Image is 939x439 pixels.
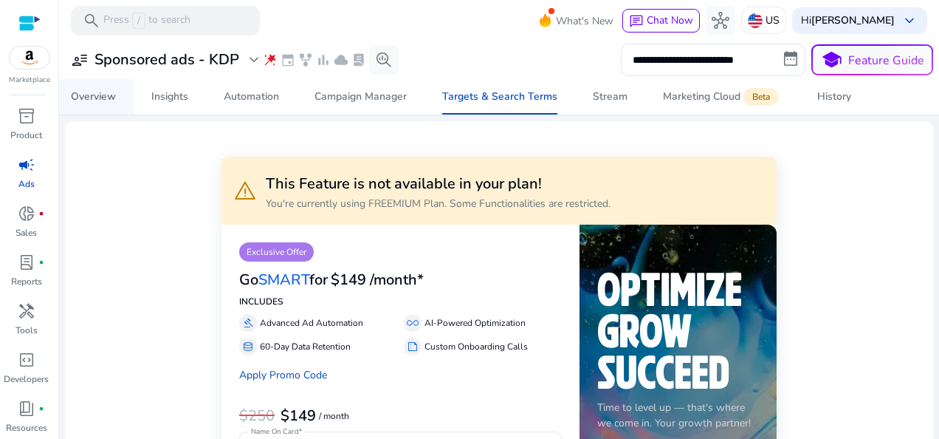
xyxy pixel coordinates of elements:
p: Reports [11,275,42,288]
div: Insights [151,92,188,102]
span: SMART [258,270,309,290]
span: / [132,13,145,29]
p: Marketplace [9,75,50,86]
span: wand_stars [263,52,278,67]
span: inventory_2 [18,107,35,125]
p: Custom Onboarding Calls [424,340,528,353]
span: all_inclusive [407,317,419,329]
p: / month [319,412,349,421]
span: What's New [556,8,613,34]
span: hub [712,12,729,30]
span: fiber_manual_record [38,259,44,265]
p: 60-Day Data Retention [260,340,351,353]
span: handyman [18,302,35,320]
span: database [242,341,254,353]
p: Developers [4,372,49,386]
span: summarize [407,341,419,353]
span: Beta [743,88,779,106]
img: us.svg [748,13,763,28]
button: schoolFeature Guide [811,44,933,75]
span: fiber_manual_record [38,406,44,412]
span: expand_more [245,51,263,69]
p: Product [10,129,42,142]
div: Marketing Cloud [663,91,782,103]
mat-label: Name On Card [251,426,298,437]
p: You're currently using FREEMIUM Plan. Some Functionalities are restricted. [266,196,610,211]
p: Ads [18,177,35,191]
span: school [821,50,842,71]
b: [PERSON_NAME] [811,13,895,27]
span: cloud [334,52,348,67]
div: Overview [71,92,116,102]
p: Feature Guide [848,52,924,69]
img: amazon.svg [10,47,49,69]
span: event [281,52,295,67]
span: family_history [298,52,313,67]
div: Targets & Search Terms [442,92,557,102]
p: Advanced Ad Automation [260,316,363,330]
b: $149 [281,406,316,426]
p: Exclusive Offer [239,242,314,262]
div: Campaign Manager [314,92,407,102]
div: Automation [224,92,279,102]
span: code_blocks [18,351,35,369]
p: Sales [16,226,37,239]
span: donut_small [18,205,35,222]
span: lab_profile [351,52,366,67]
span: warning [233,179,257,203]
span: Chat Now [647,13,693,27]
span: book_4 [18,400,35,418]
p: Tools [16,324,38,337]
span: keyboard_arrow_down [901,12,918,30]
span: bar_chart [316,52,331,67]
span: user_attributes [71,51,89,69]
span: gavel [242,317,254,329]
span: search [83,12,100,30]
p: Time to level up — that's where we come in. Your growth partner! [597,400,759,431]
span: campaign [18,156,35,174]
h3: Sponsored ads - KDP [94,51,239,69]
button: hub [706,6,735,35]
p: US [766,7,780,33]
span: chat [629,14,644,29]
h3: Go for [239,271,328,289]
h3: $149 /month* [331,271,424,289]
div: History [817,92,851,102]
span: search_insights [375,51,393,69]
span: lab_profile [18,253,35,271]
h3: $250 [239,407,275,425]
button: chatChat Now [622,9,700,33]
span: fiber_manual_record [38,211,44,217]
button: search_insights [369,45,399,75]
div: Stream [593,92,627,102]
a: Apply Promo Code [239,368,327,382]
p: INCLUDES [239,295,562,308]
p: Hi [801,16,895,26]
h3: This Feature is not available in your plan! [266,175,610,193]
p: Press to search [103,13,190,29]
p: AI-Powered Optimization [424,316,526,330]
p: Resources [6,421,47,435]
